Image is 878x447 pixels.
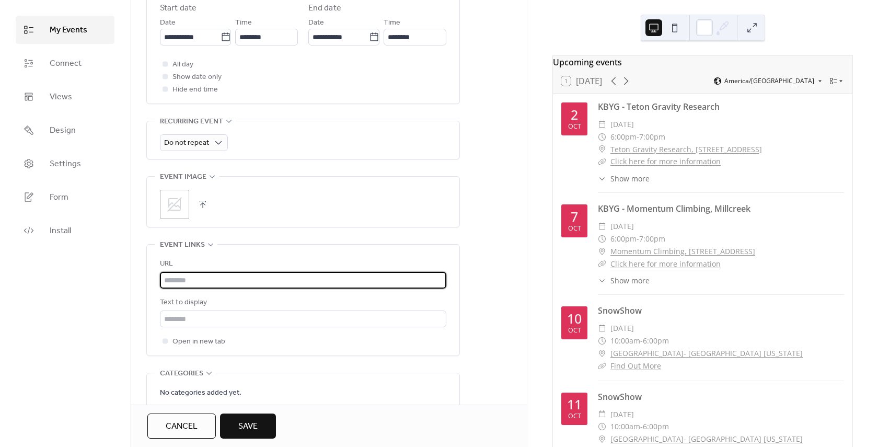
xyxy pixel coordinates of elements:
div: ​ [598,322,606,335]
div: Oct [568,123,581,130]
div: ​ [598,143,606,156]
a: Momentum Climbing, [STREET_ADDRESS] [610,245,755,258]
span: Form [50,191,68,204]
div: ​ [598,245,606,258]
span: No categories added yet. [160,387,241,399]
span: Show more [610,173,650,184]
span: 10:00am [610,420,640,433]
span: - [640,420,643,433]
div: ​ [598,408,606,421]
span: Open in new tab [172,336,225,348]
div: Oct [568,413,581,420]
button: ​Show more [598,173,650,184]
span: - [640,335,643,347]
div: Start date [160,2,197,15]
div: 7 [571,210,578,223]
div: ; [160,190,189,219]
div: ​ [598,233,606,245]
div: ​ [598,118,606,131]
div: Oct [568,225,581,232]
div: ​ [598,275,606,286]
span: Event links [160,239,205,251]
a: Find Out More [610,361,661,371]
span: Cancel [166,420,198,433]
div: ​ [598,433,606,445]
a: SnowShow [598,305,642,316]
span: 10:00am [610,335,640,347]
span: Time [235,17,252,29]
span: Time [384,17,400,29]
span: 6:00pm [610,233,637,245]
a: Form [16,183,114,211]
div: ​ [598,220,606,233]
span: All day [172,59,193,71]
div: Oct [568,327,581,334]
div: ​ [598,173,606,184]
a: Settings [16,150,114,178]
span: Date [160,17,176,29]
span: Event image [160,171,206,184]
div: ​ [598,360,606,372]
span: Recurring event [160,116,223,128]
span: Design [50,124,76,137]
span: Settings [50,158,81,170]
a: Design [16,116,114,144]
span: - [637,131,639,143]
button: ​Show more [598,275,650,286]
span: Do not repeat [164,136,209,150]
a: Click here for more information [610,156,721,166]
span: [DATE] [610,118,634,131]
a: Teton Gravity Research, [STREET_ADDRESS] [610,143,762,156]
span: [DATE] [610,408,634,421]
span: Date [308,17,324,29]
a: SnowShow [598,391,642,403]
span: Show more [610,275,650,286]
a: [GEOGRAPHIC_DATA]- [GEOGRAPHIC_DATA] [US_STATE] [610,347,803,360]
a: Connect [16,49,114,77]
div: ​ [598,335,606,347]
a: Click here for more information [610,259,721,269]
button: Cancel [147,414,216,439]
div: ​ [598,258,606,270]
span: [DATE] [610,220,634,233]
span: [DATE] [610,322,634,335]
span: 7:00pm [639,131,665,143]
span: Install [50,225,71,237]
a: Views [16,83,114,111]
div: ​ [598,155,606,168]
button: Save [220,414,276,439]
span: America/[GEOGRAPHIC_DATA] [724,78,814,84]
span: - [637,233,639,245]
div: ​ [598,420,606,433]
div: 2 [571,108,578,121]
span: Categories [160,368,203,380]
span: My Events [50,24,87,37]
div: 11 [567,398,582,411]
span: Save [238,420,258,433]
a: KBYG - Teton Gravity Research [598,101,720,112]
a: Install [16,216,114,245]
span: Views [50,91,72,104]
div: URL [160,258,444,270]
div: ​ [598,131,606,143]
span: 7:00pm [639,233,665,245]
a: KBYG - Momentum Climbing, Millcreek [598,203,750,214]
div: 10 [567,312,582,325]
span: Connect [50,58,82,70]
a: [GEOGRAPHIC_DATA]- [GEOGRAPHIC_DATA] [US_STATE] [610,433,803,445]
span: 6:00pm [643,420,669,433]
div: Text to display [160,296,444,309]
div: End date [308,2,341,15]
a: My Events [16,16,114,44]
span: 6:00pm [643,335,669,347]
div: ​ [598,347,606,360]
span: 6:00pm [610,131,637,143]
span: Hide end time [172,84,218,96]
div: Upcoming events [553,56,852,68]
span: Show date only [172,71,222,84]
